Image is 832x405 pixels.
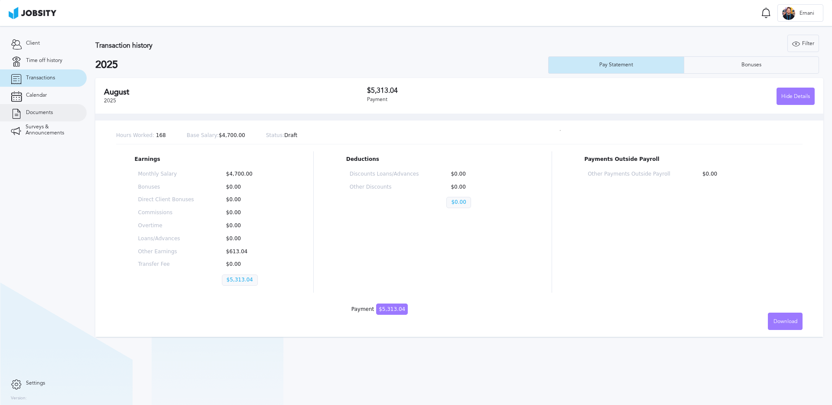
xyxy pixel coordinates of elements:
[350,171,419,177] p: Discounts Loans/Advances
[376,304,408,315] span: $5,313.04
[684,56,819,74] button: Bonuses
[187,133,245,139] p: $4,700.00
[26,110,53,116] span: Documents
[26,380,45,386] span: Settings
[446,171,516,177] p: $0.00
[138,210,194,216] p: Commissions
[222,210,278,216] p: $0.00
[138,171,194,177] p: Monthly Salary
[351,307,408,313] div: Payment
[595,62,637,68] div: Pay Statement
[446,184,516,190] p: $0.00
[187,132,219,138] span: Base Salary:
[777,88,815,105] button: Hide Details
[138,261,194,268] p: Transfer Fee
[768,313,803,330] button: Download
[11,396,27,401] label: Version:
[9,7,56,19] img: ab4bad089aa723f57921c736e9817d99.png
[266,132,284,138] span: Status:
[116,132,154,138] span: Hours Worked:
[26,124,76,136] span: Surveys & Announcements
[346,157,519,163] p: Deductions
[138,223,194,229] p: Overtime
[95,42,491,49] h3: Transaction history
[222,261,278,268] p: $0.00
[737,62,766,68] div: Bonuses
[116,133,166,139] p: 168
[782,7,795,20] div: E
[773,319,797,325] span: Download
[138,184,194,190] p: Bonuses
[350,184,419,190] p: Other Discounts
[138,197,194,203] p: Direct Client Bonuses
[787,35,819,52] button: Filter
[222,197,278,203] p: $0.00
[26,92,47,98] span: Calendar
[367,87,591,95] h3: $5,313.04
[698,171,780,177] p: $0.00
[138,249,194,255] p: Other Earnings
[222,274,258,286] p: $5,313.04
[222,171,278,177] p: $4,700.00
[138,236,194,242] p: Loans/Advances
[222,223,278,229] p: $0.00
[26,58,62,64] span: Time off history
[26,40,40,46] span: Client
[588,171,670,177] p: Other Payments Outside Payroll
[222,249,278,255] p: $613.04
[95,59,548,71] h2: 2025
[446,197,471,208] p: $0.00
[26,75,55,81] span: Transactions
[777,4,823,22] button: EErnani
[104,98,116,104] span: 2025
[222,236,278,242] p: $0.00
[367,97,591,103] div: Payment
[104,88,367,97] h2: August
[266,133,298,139] p: Draft
[584,157,784,163] p: Payments Outside Payroll
[135,157,281,163] p: Earnings
[795,10,819,16] span: Ernani
[222,184,278,190] p: $0.00
[777,88,814,105] div: Hide Details
[548,56,684,74] button: Pay Statement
